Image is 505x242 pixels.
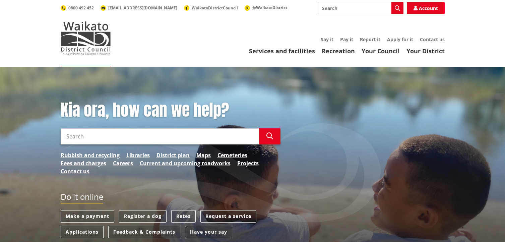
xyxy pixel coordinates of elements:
a: Rubbish and recycling [61,151,120,159]
a: Pay it [340,36,353,43]
a: Have your say [185,226,232,238]
a: Services and facilities [249,47,315,55]
a: Make a payment [61,210,114,223]
a: Cemeteries [217,151,247,159]
span: [EMAIL_ADDRESS][DOMAIN_NAME] [108,5,177,11]
a: Fees and charges [61,159,106,167]
a: Careers [113,159,133,167]
a: Applications [61,226,104,238]
h2: Do it online [61,192,103,204]
a: Your Council [362,47,400,55]
a: WaikatoDistrictCouncil [184,5,238,11]
a: Rates [171,210,196,223]
a: Recreation [322,47,355,55]
a: Request a service [200,210,256,223]
a: Report it [360,36,380,43]
a: Account [407,2,445,14]
a: Your District [406,47,445,55]
input: Search input [318,2,403,14]
a: Say it [321,36,333,43]
h1: Kia ora, how can we help? [61,101,280,120]
span: WaikatoDistrictCouncil [192,5,238,11]
a: District plan [156,151,190,159]
span: 0800 492 452 [68,5,94,11]
a: Contact us [61,167,89,175]
a: Projects [237,159,259,167]
a: Libraries [126,151,150,159]
a: Maps [196,151,211,159]
a: 0800 492 452 [61,5,94,11]
a: [EMAIL_ADDRESS][DOMAIN_NAME] [101,5,177,11]
a: @WaikatoDistrict [245,5,287,10]
a: Feedback & Complaints [108,226,180,238]
a: Current and upcoming roadworks [140,159,231,167]
span: @WaikatoDistrict [252,5,287,10]
img: Waikato District Council - Te Kaunihera aa Takiwaa o Waikato [61,21,111,55]
a: Contact us [420,36,445,43]
a: Apply for it [387,36,413,43]
input: Search input [61,128,259,144]
a: Register a dog [119,210,167,223]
